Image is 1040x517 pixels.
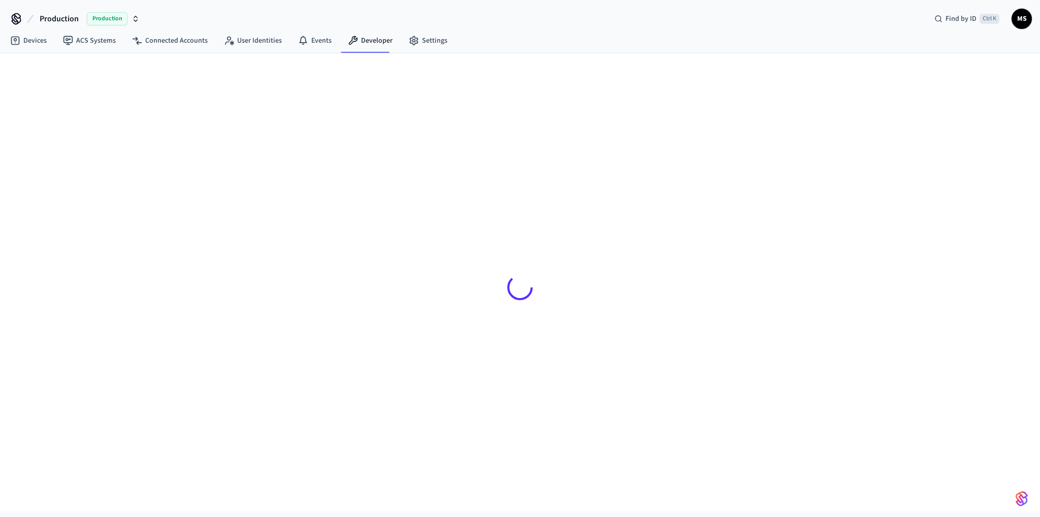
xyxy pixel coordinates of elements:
button: MS [1012,9,1032,29]
div: Find by IDCtrl K [926,10,1007,28]
span: Production [40,13,79,25]
a: User Identities [216,31,290,50]
a: ACS Systems [55,31,124,50]
a: Developer [340,31,401,50]
span: Production [87,12,127,25]
a: Connected Accounts [124,31,216,50]
a: Events [290,31,340,50]
a: Settings [401,31,456,50]
span: Ctrl K [980,14,999,24]
span: MS [1013,10,1031,28]
a: Devices [2,31,55,50]
img: SeamLogoGradient.69752ec5.svg [1016,491,1028,507]
span: Find by ID [946,14,977,24]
